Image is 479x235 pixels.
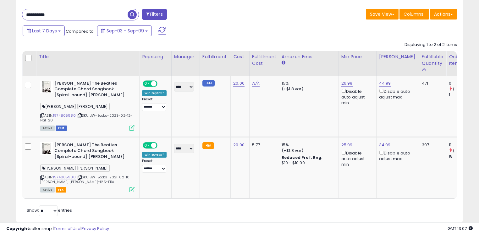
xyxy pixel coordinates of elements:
div: Win BuyBox * [142,90,167,96]
span: OFF [157,81,167,86]
span: ON [143,143,151,148]
img: 41ntLn8+trL._SL40_.jpg [40,81,53,93]
span: [PERSON_NAME] [PERSON_NAME] [40,103,110,110]
div: 15% [282,81,334,86]
span: Sep-03 - Sep-09 [107,28,144,34]
div: ASIN: [40,81,135,130]
strong: Copyright [6,226,29,232]
small: FBA [202,142,214,149]
div: Amazon Fees [282,53,336,60]
div: Fulfillment Cost [252,53,276,67]
span: Show: entries [27,207,72,213]
span: FBM [56,126,67,131]
th: CSV column name: cust_attr_1_Manager [171,51,200,76]
a: 25.99 [341,142,353,148]
a: 20.00 [233,142,245,148]
b: [PERSON_NAME] The Beatles Complete Chord Songbook [Spiral-bound] [PERSON_NAME] [54,81,131,100]
a: 1974805980 [53,113,76,118]
div: Disable auto adjust max [379,149,414,162]
div: Title [39,53,137,60]
button: Sep-03 - Sep-09 [97,25,152,36]
span: [PERSON_NAME] [PERSON_NAME] [40,165,110,172]
a: 1974805980 [53,175,76,180]
div: $10 - $10.90 [282,160,334,166]
span: ON [143,81,151,86]
span: OFF [157,143,167,148]
a: 34.99 [379,142,391,148]
b: [PERSON_NAME] The Beatles Complete Chord Songbook [Spiral-bound] [PERSON_NAME] [54,142,131,161]
div: 15% [282,142,334,148]
a: 20.00 [233,80,245,87]
div: 11 [449,142,474,148]
div: Disable auto adjust min [341,88,372,106]
span: All listings currently available for purchase on Amazon [40,187,55,193]
div: Preset: [142,159,167,173]
div: Disable auto adjust min [341,149,372,168]
div: Preset: [142,97,167,111]
span: | SKU: JW-Books-2023-02-12-Hal-20 [40,113,133,122]
div: seller snap | | [6,226,109,232]
div: 1 [449,92,474,98]
div: (+$1.8 var) [282,148,334,154]
div: Displaying 1 to 2 of 2 items [405,42,457,48]
span: Last 7 Days [32,28,57,34]
span: | SKU: JW-Books-2021-02-10-[PERSON_NAME] [PERSON_NAME]-12.5-FBA [40,175,132,184]
span: All listings currently available for purchase on Amazon [40,126,55,131]
div: Win BuyBox * [142,152,167,158]
div: Disable auto adjust max [379,88,414,100]
div: 471 [422,81,441,86]
div: 0 [449,81,474,86]
small: (-100%) [453,87,467,92]
span: Compared to: [66,28,95,34]
small: (-38.89%) [453,148,471,153]
a: Terms of Use [54,226,80,232]
b: Reduced Prof. Rng. [282,155,323,160]
a: 26.99 [341,80,353,87]
div: Cost [233,53,247,60]
div: [PERSON_NAME] [379,53,416,60]
span: 2025-09-17 13:07 GMT [448,226,473,232]
a: Privacy Policy [81,226,109,232]
a: N/A [252,80,260,87]
small: Amazon Fees. [282,60,285,66]
span: FBA [56,187,66,193]
a: 44.99 [379,80,391,87]
div: 18 [449,154,474,159]
div: Manager [174,53,197,60]
small: FBM [202,80,215,87]
button: Last 7 Days [23,25,65,36]
div: 5.77 [252,142,274,148]
div: 397 [422,142,441,148]
div: Fulfillment [202,53,228,60]
div: Fulfillable Quantity [422,53,443,67]
div: ASIN: [40,142,135,192]
div: Min Price [341,53,374,60]
div: Ordered Items [449,53,472,67]
div: Repricing [142,53,169,60]
img: 41ntLn8+trL._SL40_.jpg [40,142,53,155]
div: (+$1.8 var) [282,86,334,92]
